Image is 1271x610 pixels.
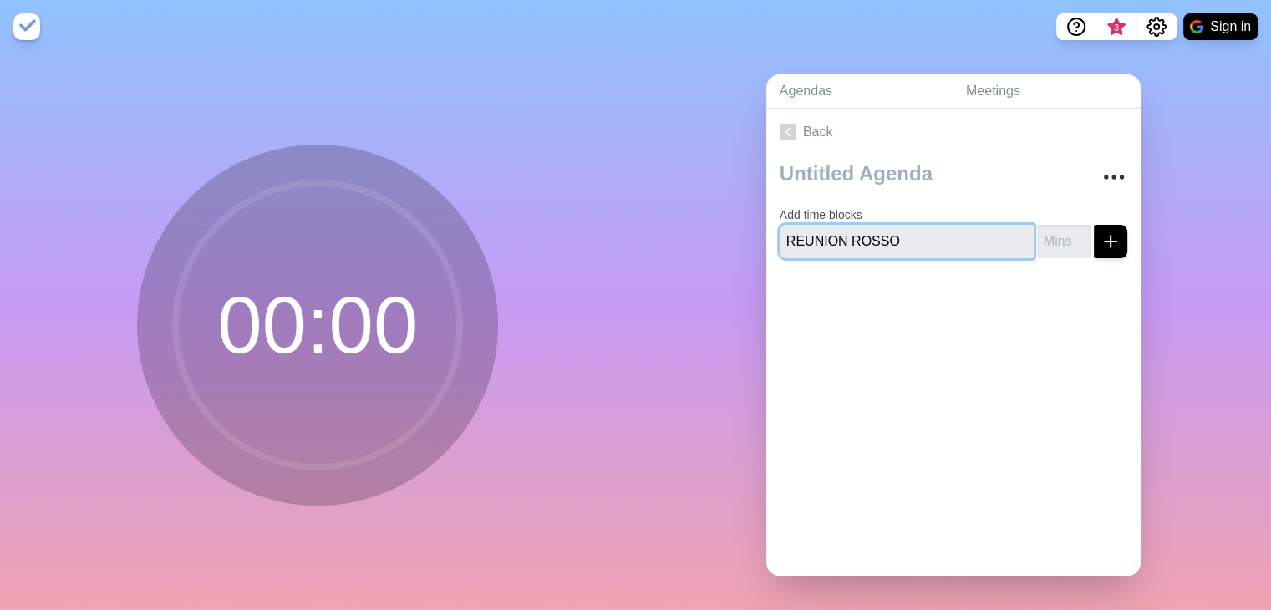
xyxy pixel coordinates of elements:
input: Name [780,225,1034,258]
a: Meetings [953,74,1141,109]
span: 3 [1110,21,1123,34]
a: Agendas [766,74,953,109]
label: Add time blocks [780,208,862,221]
img: google logo [1190,20,1203,33]
button: What’s new [1096,13,1136,40]
a: Back [766,109,1141,155]
button: Sign in [1183,13,1258,40]
button: Help [1056,13,1096,40]
img: timeblocks logo [13,13,40,40]
button: More [1097,160,1131,194]
button: Settings [1136,13,1177,40]
input: Mins [1037,225,1091,258]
